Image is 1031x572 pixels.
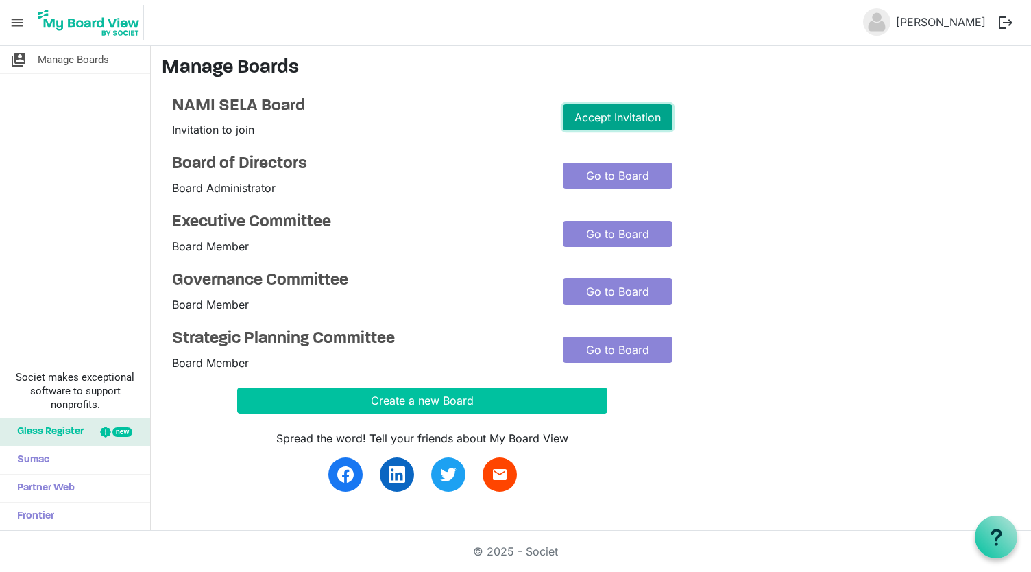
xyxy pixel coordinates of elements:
span: switch_account [10,46,27,73]
a: © 2025 - Societ [473,545,558,558]
a: email [483,457,517,492]
span: Sumac [10,446,49,474]
a: Governance Committee [172,271,542,291]
button: Create a new Board [237,388,607,414]
span: Societ makes exceptional software to support nonprofits. [6,370,144,412]
img: no-profile-picture.svg [863,8,890,36]
span: Invitation to join [172,123,254,136]
span: Board Member [172,298,249,311]
a: Executive Committee [172,213,542,233]
a: Go to Board [563,337,672,363]
span: Partner Web [10,475,75,502]
a: Strategic Planning Committee [172,329,542,349]
a: [PERSON_NAME] [890,8,991,36]
span: Glass Register [10,418,84,446]
img: linkedin.svg [389,466,405,483]
button: logout [991,8,1020,37]
img: twitter.svg [440,466,457,483]
a: Go to Board [563,221,672,247]
a: My Board View Logo [34,5,149,40]
a: Accept Invitation [563,104,672,130]
img: My Board View Logo [34,5,144,40]
span: Board Administrator [172,181,276,195]
h4: NAMI SELA Board [172,97,542,117]
span: menu [4,10,30,36]
a: Go to Board [563,163,672,189]
span: Board Member [172,239,249,253]
h3: Manage Boards [162,57,1020,80]
span: Board Member [172,356,249,370]
div: new [112,427,132,437]
img: facebook.svg [337,466,354,483]
a: Board of Directors [172,154,542,174]
span: Frontier [10,503,54,530]
span: Manage Boards [38,46,109,73]
div: Spread the word! Tell your friends about My Board View [237,430,607,446]
a: Go to Board [563,278,672,305]
span: email [492,466,508,483]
